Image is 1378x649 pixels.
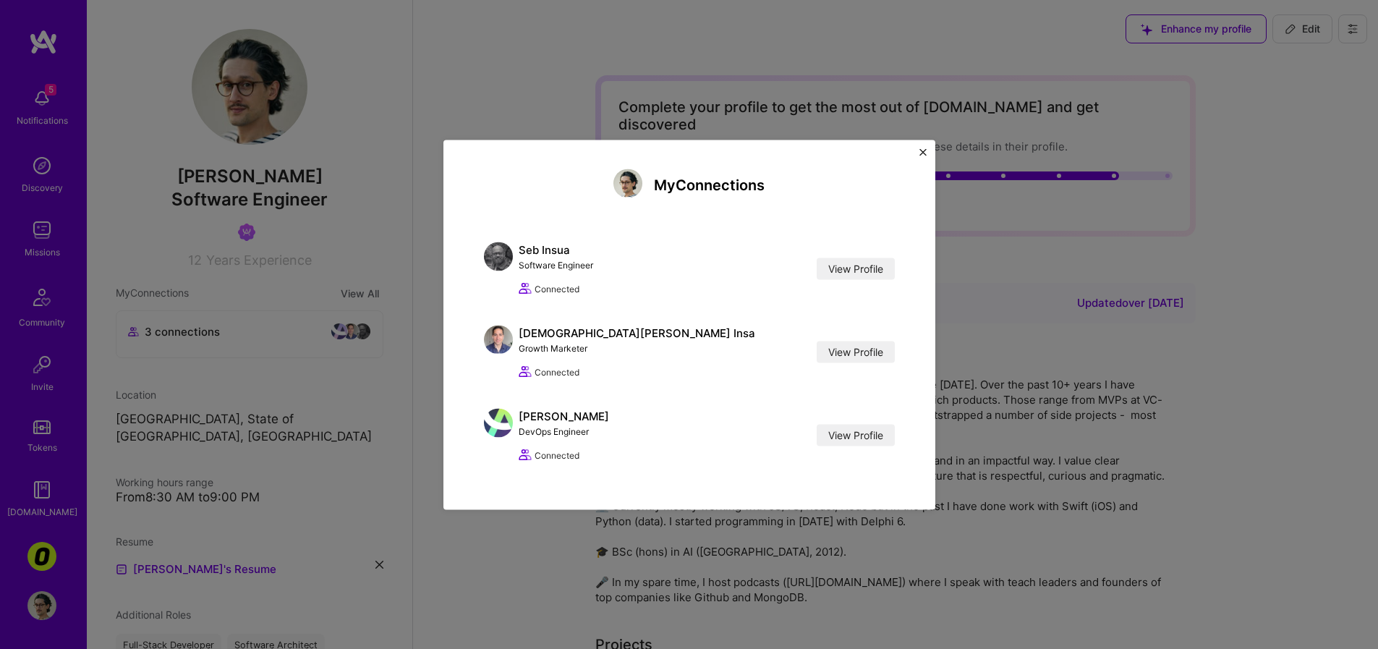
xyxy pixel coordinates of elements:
[519,325,755,340] div: [DEMOGRAPHIC_DATA][PERSON_NAME] Insa
[484,408,513,437] img: Andrew Griffiths
[535,281,579,296] span: Connected
[519,257,593,272] div: Software Engineer
[519,242,593,257] div: Seb Insua
[817,342,895,363] a: View Profile
[519,282,532,295] i: icon Collaborator
[484,242,513,271] img: Seb Insua
[817,425,895,446] a: View Profile
[919,148,927,164] button: Close
[817,258,895,280] a: View Profile
[519,423,609,438] div: DevOps Engineer
[613,169,642,198] img: Paweł Borkowski
[535,364,579,379] span: Connected
[519,449,532,462] i: icon Collaborator
[535,447,579,462] span: Connected
[654,177,765,194] h4: My Connections
[519,365,532,378] i: icon Collaborator
[519,340,755,355] div: Growth Marketer
[519,408,609,423] div: [PERSON_NAME]
[484,325,513,354] img: Cristian Calls Insa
